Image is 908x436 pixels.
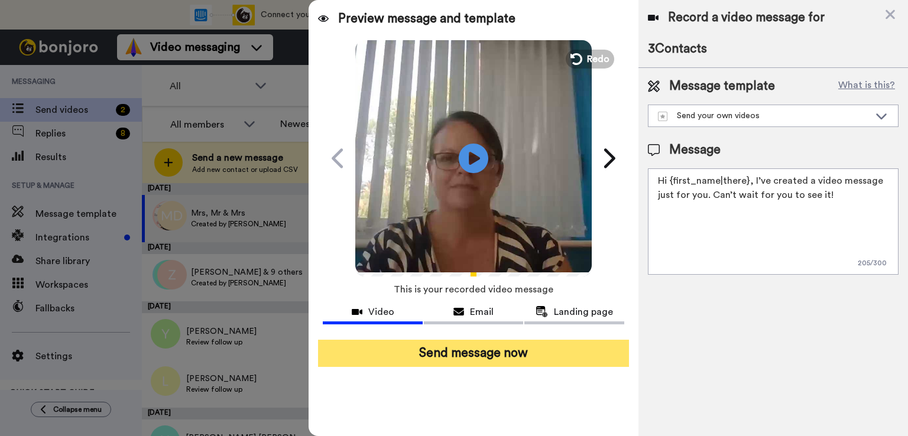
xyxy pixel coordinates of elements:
[51,45,204,56] p: Message from Grant, sent 25w ago
[669,141,721,159] span: Message
[318,340,629,367] button: Send message now
[470,305,494,319] span: Email
[27,35,46,54] img: Profile image for Grant
[658,110,870,122] div: Send your own videos
[394,276,553,302] span: This is your recorded video message
[368,305,394,319] span: Video
[554,305,613,319] span: Landing page
[648,168,899,275] textarea: Hi {first_name|there}, I’ve created a video message just for you. Can’t wait for you to see it!
[658,112,667,121] img: demo-template.svg
[18,25,219,64] div: message notification from Grant, 25w ago. Hi Lisa, Boost your view rates with automatic re-sends ...
[51,34,204,45] p: Hi [PERSON_NAME], Boost your view rates with automatic re-sends of unviewed messages! We've just ...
